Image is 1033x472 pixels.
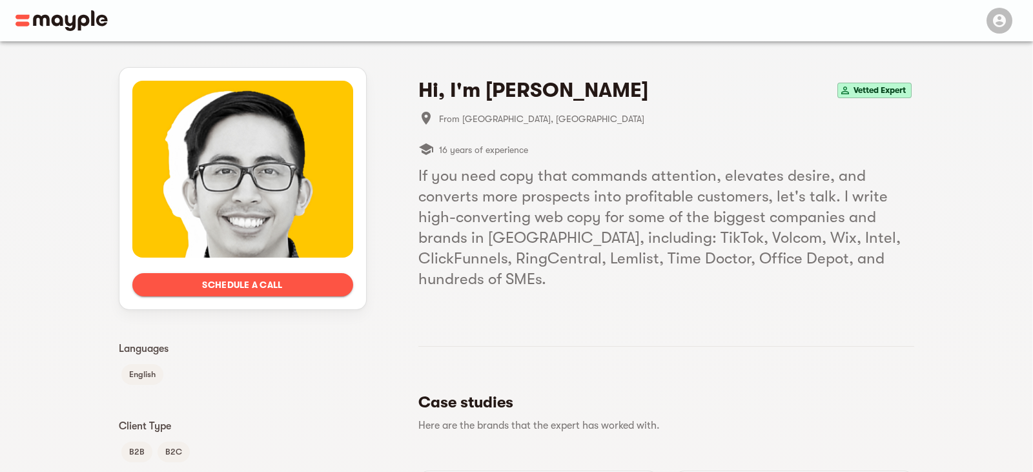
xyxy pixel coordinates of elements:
[132,273,353,296] button: Schedule a call
[15,10,108,31] img: Main logo
[158,444,190,460] span: B2C
[418,418,904,433] p: Here are the brands that the expert has worked with.
[418,77,648,103] h4: Hi, I'm [PERSON_NAME]
[439,111,914,127] span: From [GEOGRAPHIC_DATA], [GEOGRAPHIC_DATA]
[121,444,152,460] span: B2B
[418,392,904,413] h5: Case studies
[119,418,367,434] p: Client Type
[418,165,914,289] h5: If you need copy that commands attention, elevates desire, and converts more prospects into profi...
[121,367,163,382] span: English
[119,341,367,356] p: Languages
[143,277,343,292] span: Schedule a call
[439,142,528,158] span: 16 years of experience
[848,83,911,98] span: Vetted Expert
[979,14,1018,25] span: Menu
